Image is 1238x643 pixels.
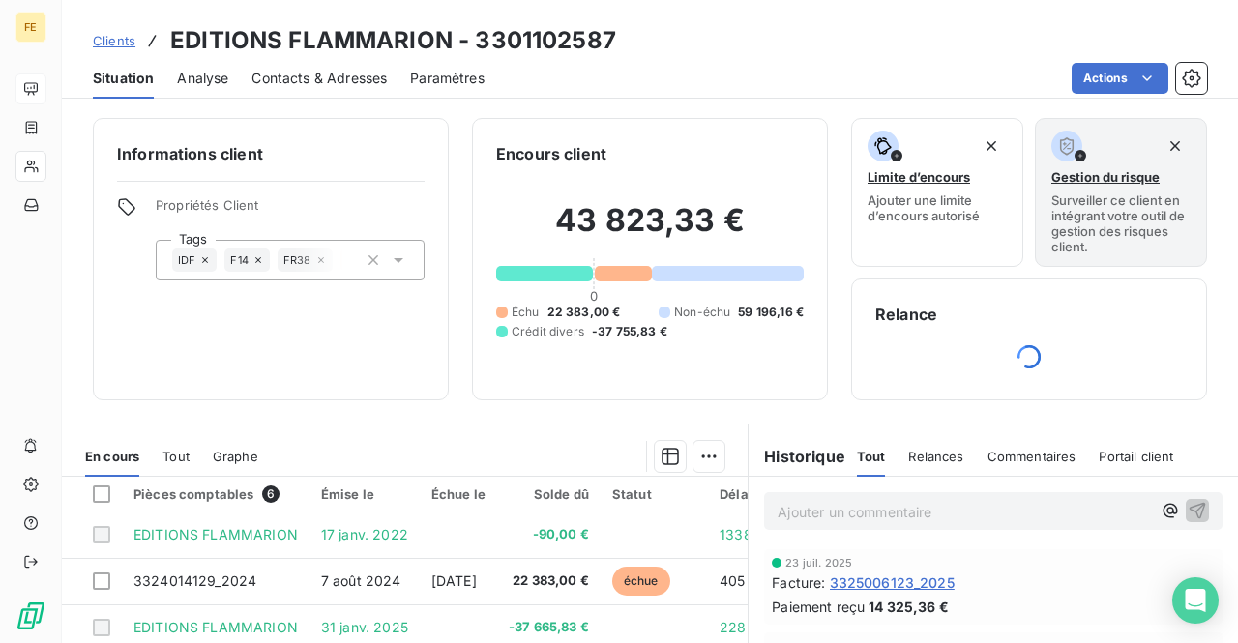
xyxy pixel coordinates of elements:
div: Émise le [321,486,408,502]
h6: Historique [749,445,845,468]
div: Pièces comptables [133,485,298,503]
span: Surveiller ce client en intégrant votre outil de gestion des risques client. [1051,192,1191,254]
span: échue [612,567,670,596]
span: Situation [93,69,154,88]
button: Actions [1072,63,1168,94]
span: EDITIONS FLAMMARION [133,619,298,635]
span: 7 août 2024 [321,572,401,589]
span: Limite d’encours [868,169,970,185]
span: 228 j [720,619,753,635]
h2: 43 823,33 € [496,201,804,259]
span: 31 janv. 2025 [321,619,408,635]
span: Relances [908,449,963,464]
h6: Informations client [117,142,425,165]
span: Gestion du risque [1051,169,1160,185]
span: -90,00 € [509,525,589,544]
span: 0 [590,288,598,304]
span: Facture : [772,572,825,593]
span: Contacts & Adresses [251,69,387,88]
span: Tout [857,449,886,464]
span: Paramètres [410,69,485,88]
input: Ajouter une valeur [342,251,358,269]
span: -37 665,83 € [509,618,589,637]
span: 3325006123_2025 [830,572,955,593]
span: Échu [512,304,540,321]
span: 405 j [720,572,752,589]
span: Tout [162,449,190,464]
span: EDITIONS FLAMMARION [133,526,298,542]
span: Analyse [177,69,228,88]
span: Portail client [1099,449,1173,464]
div: Échue le [431,486,486,502]
span: Propriétés Client [156,197,425,224]
div: Statut [612,486,696,502]
span: 1338 j [720,526,759,542]
span: F14 [230,254,248,266]
span: [DATE] [431,572,477,589]
span: 22 383,00 € [509,571,589,591]
h6: Encours client [496,142,606,165]
button: Gestion du risqueSurveiller ce client en intégrant votre outil de gestion des risques client. [1035,118,1207,267]
span: 14 325,36 € [869,597,949,617]
span: 3324014129_2024 [133,572,256,589]
span: Clients [93,33,135,48]
span: -37 755,83 € [592,323,667,340]
span: FR38 [283,254,311,266]
span: Crédit divers [512,323,584,340]
span: 59 196,16 € [738,304,804,321]
span: 6 [262,485,280,503]
span: En cours [85,449,139,464]
div: Solde dû [509,486,589,502]
span: Graphe [213,449,258,464]
span: Non-échu [674,304,730,321]
img: Logo LeanPay [15,600,46,631]
span: Paiement reçu [772,597,865,617]
button: Limite d’encoursAjouter une limite d’encours autorisé [851,118,1023,267]
div: Open Intercom Messenger [1172,577,1219,624]
span: IDF [178,254,195,266]
span: 23 juil. 2025 [785,557,852,569]
div: FE [15,12,46,43]
h6: Relance [875,303,1183,326]
span: 22 383,00 € [547,304,621,321]
div: Délai [720,486,772,502]
span: Commentaires [987,449,1076,464]
a: Clients [93,31,135,50]
span: 17 janv. 2022 [321,526,408,542]
span: Ajouter une limite d’encours autorisé [868,192,1007,223]
h3: EDITIONS FLAMMARION - 3301102587 [170,23,616,58]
